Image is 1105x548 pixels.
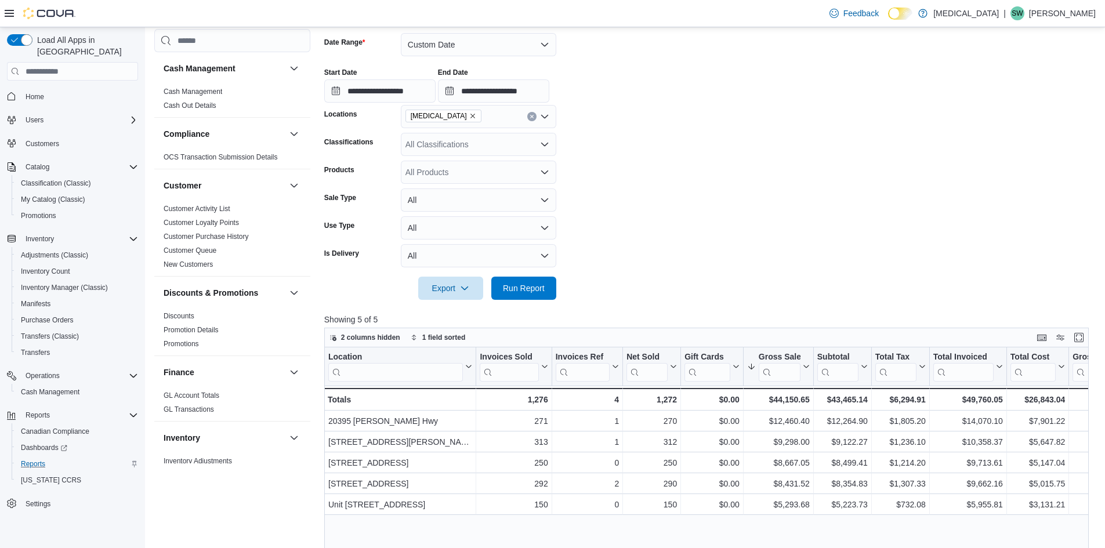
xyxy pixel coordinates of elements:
button: Total Invoiced [933,352,1003,382]
button: Customers [2,135,143,152]
span: Reports [26,411,50,420]
div: $43,465.14 [817,393,868,407]
button: 1 field sorted [406,331,470,344]
span: OCS Transaction Submission Details [164,153,278,162]
div: $44,150.65 [747,393,810,407]
a: Discounts [164,312,194,320]
span: Cash Management [16,385,138,399]
button: Home [2,88,143,104]
label: Use Type [324,221,354,230]
div: $0.00 [684,498,740,511]
button: Settings [2,495,143,512]
button: Operations [2,368,143,384]
button: Finance [164,366,285,378]
a: Customer Activity List [164,205,230,213]
button: Open list of options [540,112,549,121]
button: Inventory [287,431,301,445]
a: GL Transactions [164,405,214,413]
div: $49,760.05 [933,393,1003,407]
a: Customer Loyalty Points [164,219,239,227]
span: Catalog [26,162,49,172]
div: Subtotal [817,352,858,382]
div: 250 [626,456,677,470]
div: [STREET_ADDRESS] [328,477,472,491]
div: 0 [555,456,618,470]
button: Open list of options [540,168,549,177]
button: Inventory Count [12,263,143,280]
span: Transfers [16,346,138,360]
button: Cash Management [164,63,285,74]
span: Inventory [26,234,54,244]
button: Manifests [12,296,143,312]
a: Dashboards [12,440,143,456]
div: Gift Card Sales [684,352,730,382]
button: Compliance [164,128,285,140]
div: Net Sold [626,352,668,382]
label: Date Range [324,38,365,47]
span: My Catalog (Classic) [21,195,85,204]
input: Dark Mode [888,8,912,20]
div: Location [328,352,463,382]
label: Start Date [324,68,357,77]
div: Invoices Sold [480,352,538,363]
div: $14,070.10 [933,414,1003,428]
span: My Catalog (Classic) [16,193,138,206]
div: Invoices Sold [480,352,538,382]
div: $12,264.90 [817,414,868,428]
span: Dashboards [21,443,67,452]
span: Settings [21,496,138,511]
button: Transfers [12,344,143,361]
a: Inventory Count [16,264,75,278]
div: Total Tax [875,352,916,382]
button: All [401,244,556,267]
a: Settings [21,497,55,511]
button: Remove Muse from selection in this group [469,112,476,119]
a: Promotion Details [164,326,219,334]
button: Catalog [21,160,54,174]
h3: Customer [164,180,201,191]
span: Load All Apps in [GEOGRAPHIC_DATA] [32,34,138,57]
button: Adjustments (Classic) [12,247,143,263]
span: Manifests [16,297,138,311]
div: Gross Sales [759,352,800,363]
div: Invoices Ref [555,352,609,363]
div: $5,293.68 [747,498,810,511]
span: Manifests [21,299,50,309]
div: Invoices Ref [555,352,609,382]
h3: Cash Management [164,63,236,74]
p: Showing 5 of 5 [324,314,1097,325]
div: Total Cost [1010,352,1056,382]
span: Inventory Adjustments [164,456,232,466]
a: Cash Out Details [164,101,216,110]
span: Customer Queue [164,246,216,255]
nav: Complex example [7,83,138,542]
div: Totals [328,393,472,407]
div: $5,015.75 [1010,477,1065,491]
div: $8,667.05 [747,456,810,470]
div: $732.08 [875,498,926,511]
span: Operations [26,371,60,380]
span: Cash Management [164,87,222,96]
span: Purchase Orders [16,313,138,327]
div: Gross Sales [759,352,800,382]
div: 292 [480,477,548,491]
div: 4 [555,393,618,407]
span: Customer Purchase History [164,232,249,241]
div: $5,147.04 [1010,456,1065,470]
a: Transfers [16,346,55,360]
div: $9,298.00 [747,435,810,449]
p: [PERSON_NAME] [1029,6,1096,20]
div: 1 [555,435,618,449]
a: GL Account Totals [164,391,219,400]
a: Manifests [16,297,55,311]
div: $0.00 [684,477,740,491]
span: Classification (Classic) [21,179,91,188]
div: $0.00 [684,435,740,449]
span: Inventory Manager (Classic) [16,281,138,295]
a: Promotions [16,209,61,223]
div: [STREET_ADDRESS][PERSON_NAME] [328,435,472,449]
button: Purchase Orders [12,312,143,328]
button: Users [21,113,48,127]
span: Promotions [16,209,138,223]
h3: Inventory [164,432,200,444]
